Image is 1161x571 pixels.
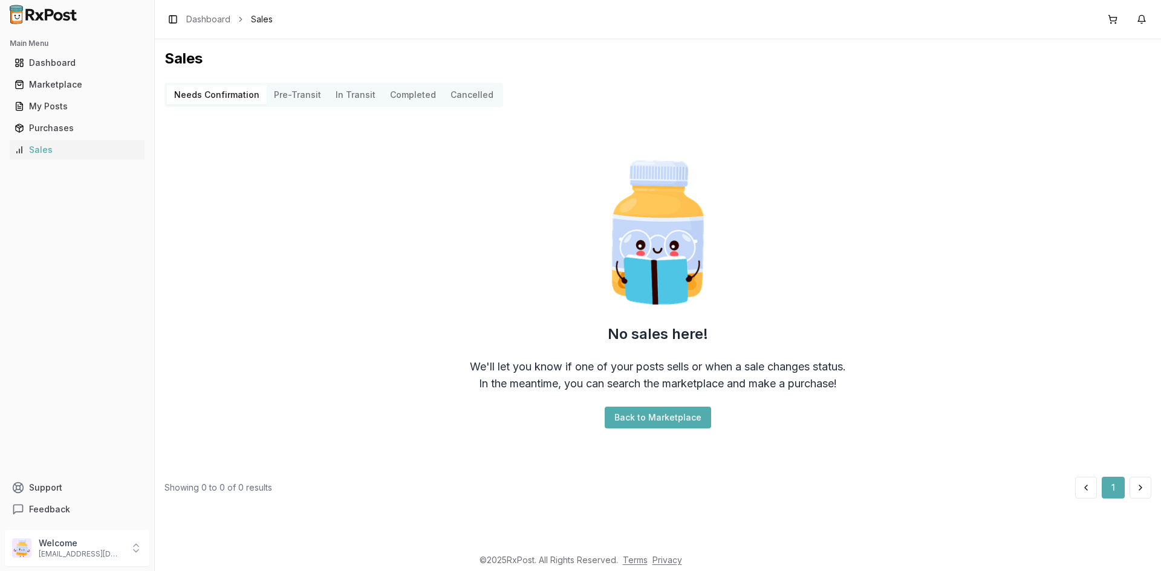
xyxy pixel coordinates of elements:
h2: Main Menu [10,39,145,48]
div: We'll let you know if one of your posts sells or when a sale changes status. [470,358,846,375]
button: Pre-Transit [267,85,328,105]
a: Marketplace [10,74,145,95]
div: Showing 0 to 0 of 0 results [164,482,272,494]
div: Sales [15,144,140,156]
img: RxPost Logo [5,5,82,24]
button: In Transit [328,85,383,105]
a: Dashboard [186,13,230,25]
button: Sales [5,140,149,160]
img: Smart Pill Bottle [580,155,735,310]
button: Support [5,477,149,498]
a: Terms [623,555,648,565]
div: Dashboard [15,57,140,69]
button: My Posts [5,97,149,116]
p: [EMAIL_ADDRESS][DOMAIN_NAME] [39,549,123,559]
nav: breadcrumb [186,13,273,25]
button: 1 [1102,477,1125,498]
a: Privacy [652,555,682,565]
a: Purchases [10,117,145,139]
a: Sales [10,139,145,161]
p: Welcome [39,537,123,549]
button: Back to Marketplace [605,407,711,428]
button: Purchases [5,118,149,138]
a: My Posts [10,95,145,117]
button: Marketplace [5,75,149,94]
button: Feedback [5,498,149,520]
div: Purchases [15,122,140,134]
span: Feedback [29,503,70,515]
span: Sales [251,13,273,25]
h1: Sales [164,49,1151,68]
button: Dashboard [5,53,149,73]
button: Cancelled [443,85,501,105]
div: Marketplace [15,79,140,91]
div: My Posts [15,100,140,112]
button: Needs Confirmation [167,85,267,105]
img: User avatar [12,538,31,558]
a: Dashboard [10,52,145,74]
div: In the meantime, you can search the marketplace and make a purchase! [479,375,837,392]
button: Completed [383,85,443,105]
h2: No sales here! [608,324,708,344]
